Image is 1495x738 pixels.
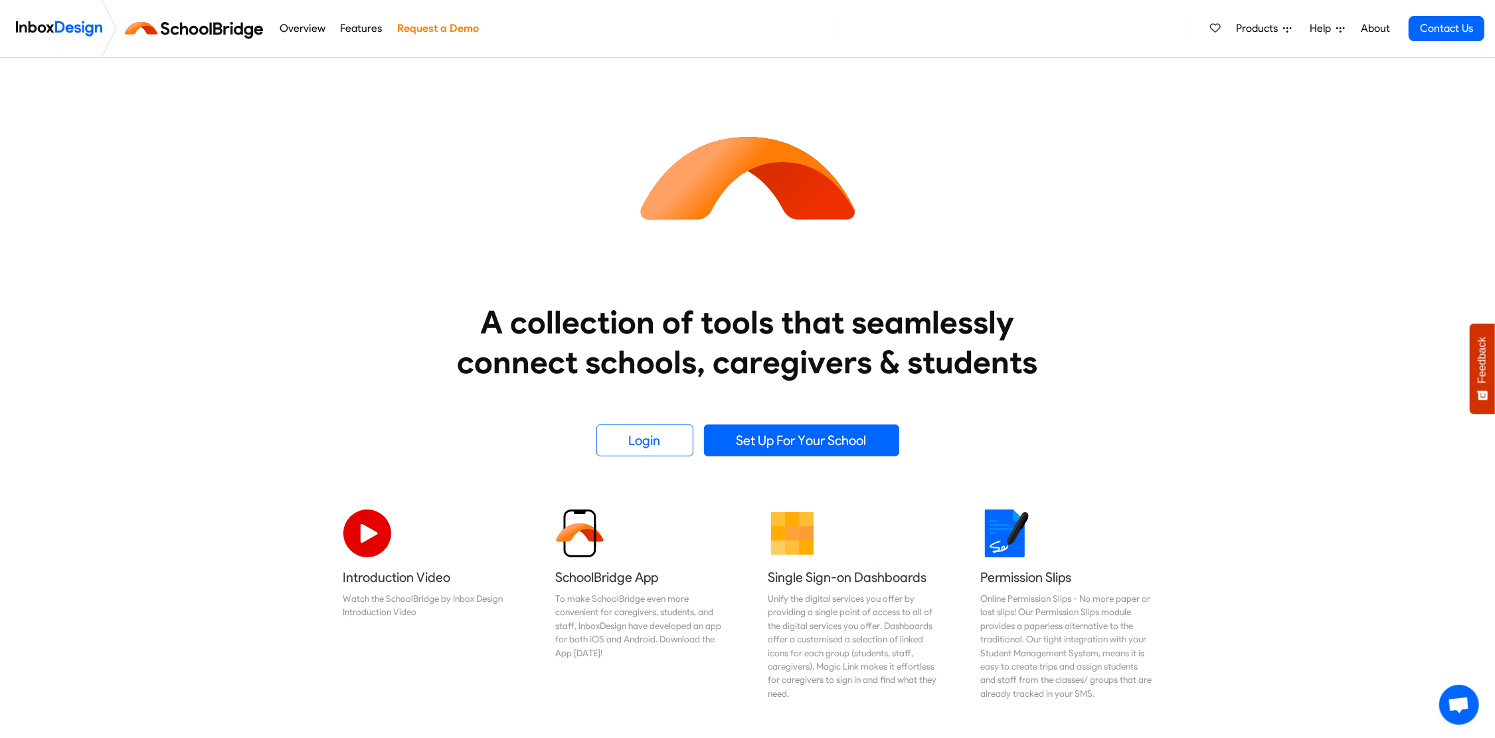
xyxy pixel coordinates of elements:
a: SchoolBridge App To make SchoolBridge even more convenient for caregivers, students, and staff, I... [545,499,738,711]
div: Watch the SchoolBridge by Inbox Design Introduction Video [343,592,515,619]
img: icon_schoolbridge.svg [628,58,867,297]
span: Products [1236,21,1283,37]
a: Permission Slips Online Permission Slips - No more paper or lost slips! ​Our Permission Slips mod... [970,499,1163,711]
div: Unify the digital services you offer by providing a single point of access to all of the digital ... [768,592,940,700]
div: To make SchoolBridge even more convenient for caregivers, students, and staff, InboxDesign have d... [556,592,727,660]
a: Help [1304,15,1350,42]
a: About [1358,15,1394,42]
a: Products [1231,15,1297,42]
h5: Introduction Video [343,568,515,587]
img: 2022_01_13_icon_grid.svg [768,509,816,557]
a: Contact Us [1409,16,1484,41]
a: Features [337,15,386,42]
h5: SchoolBridge App [556,568,727,587]
img: 2022_01_18_icon_signature.svg [981,509,1029,557]
h5: Single Sign-on Dashboards [768,568,940,587]
button: Feedback - Show survey [1470,323,1495,414]
h5: Permission Slips [981,568,1152,587]
a: Introduction Video Watch the SchoolBridge by Inbox Design Introduction Video [333,499,525,711]
span: Feedback [1476,337,1488,383]
heading: A collection of tools that seamlessly connect schools, caregivers & students [432,302,1063,382]
span: Help [1310,21,1336,37]
a: Single Sign-on Dashboards Unify the digital services you offer by providing a single point of acc... [758,499,950,711]
div: Online Permission Slips - No more paper or lost slips! ​Our Permission Slips module provides a pa... [981,592,1152,700]
img: schoolbridge logo [122,13,272,45]
a: Login [596,424,693,456]
a: Overview [276,15,329,42]
a: Set Up For Your School [704,424,899,456]
img: 2022_07_11_icon_video_playback.svg [343,509,391,557]
a: Request a Demo [393,15,482,42]
div: Open chat [1439,685,1479,725]
img: 2022_01_13_icon_sb_app.svg [556,509,604,557]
